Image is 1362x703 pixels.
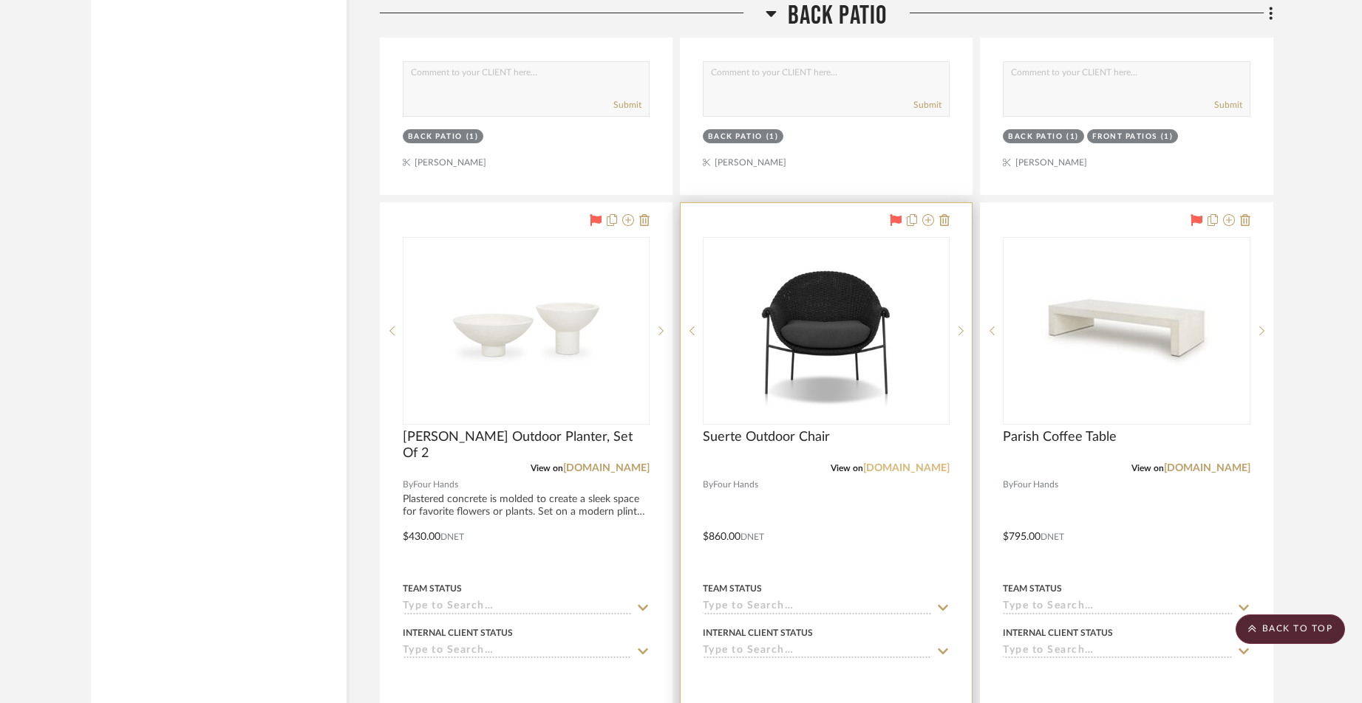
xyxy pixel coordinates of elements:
span: Four Hands [713,478,758,492]
div: Team Status [403,582,462,595]
a: [DOMAIN_NAME] [863,463,950,473]
img: Suerte Outdoor Chair [734,239,919,423]
button: Submit [613,98,641,112]
span: Suerte Outdoor Chair [703,429,830,445]
a: [DOMAIN_NAME] [1164,463,1250,473]
input: Type to Search… [1003,600,1232,614]
input: Type to Search… [703,600,932,614]
span: View on [531,464,563,473]
span: By [403,478,413,492]
div: Back Patio [708,131,763,143]
div: Team Status [703,582,762,595]
scroll-to-top-button: BACK TO TOP [1236,614,1345,644]
button: Submit [1214,98,1242,112]
div: Team Status [1003,582,1062,595]
span: Four Hands [413,478,458,492]
div: Back Patio [408,131,463,143]
button: Submit [913,98,942,112]
div: 0 [704,238,949,424]
div: Back Patio [1008,131,1063,143]
input: Type to Search… [703,645,932,659]
span: By [703,478,713,492]
div: Internal Client Status [703,626,813,639]
input: Type to Search… [403,645,632,659]
div: Internal Client Status [403,626,513,639]
div: (1) [1066,131,1079,143]
div: (1) [766,131,779,143]
div: (1) [466,131,479,143]
span: View on [1131,464,1164,473]
span: View on [831,464,863,473]
img: Parish Coffee Table [1034,239,1219,423]
div: (1) [1161,131,1174,143]
span: By [1003,478,1013,492]
a: [DOMAIN_NAME] [563,463,650,473]
span: Parish Coffee Table [1003,429,1117,445]
div: Front Patios [1092,131,1157,143]
span: [PERSON_NAME] Outdoor Planter, Set Of 2 [403,429,650,462]
span: Four Hands [1013,478,1058,492]
input: Type to Search… [403,600,632,614]
img: Pressler Outdoor Planter, Set Of 2 [434,239,619,423]
input: Type to Search… [1003,645,1232,659]
div: Internal Client Status [1003,626,1113,639]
